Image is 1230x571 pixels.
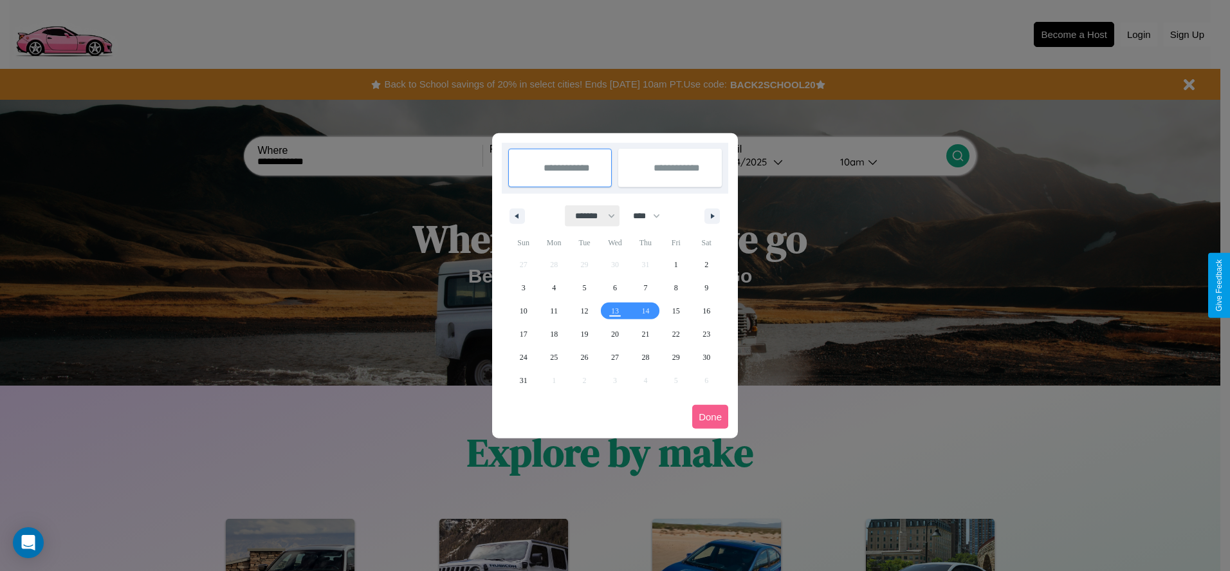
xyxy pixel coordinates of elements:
button: 15 [661,299,691,323]
span: 30 [702,346,710,369]
button: 22 [661,323,691,346]
span: Wed [600,232,630,253]
span: Thu [630,232,661,253]
span: 19 [581,323,589,346]
button: 9 [692,276,722,299]
span: 20 [611,323,619,346]
span: 10 [520,299,528,323]
span: 23 [702,323,710,346]
span: 26 [581,346,589,369]
button: 18 [538,323,569,346]
button: 5 [569,276,600,299]
button: 10 [508,299,538,323]
span: 2 [704,253,708,276]
span: 27 [611,346,619,369]
span: 18 [550,323,558,346]
span: Sat [692,232,722,253]
span: 14 [641,299,649,323]
span: 12 [581,299,589,323]
button: 24 [508,346,538,369]
button: 7 [630,276,661,299]
span: Sun [508,232,538,253]
button: 3 [508,276,538,299]
span: 8 [674,276,678,299]
button: 12 [569,299,600,323]
div: Open Intercom Messenger [13,527,44,558]
button: 1 [661,253,691,276]
span: 22 [672,323,680,346]
span: 7 [643,276,647,299]
span: 1 [674,253,678,276]
button: 26 [569,346,600,369]
button: 27 [600,346,630,369]
span: 28 [641,346,649,369]
span: 4 [552,276,556,299]
button: 8 [661,276,691,299]
span: Tue [569,232,600,253]
span: 25 [550,346,558,369]
button: 23 [692,323,722,346]
span: Fri [661,232,691,253]
button: 28 [630,346,661,369]
button: 25 [538,346,569,369]
button: 16 [692,299,722,323]
button: 6 [600,276,630,299]
div: Give Feedback [1215,259,1224,312]
button: 19 [569,323,600,346]
button: 31 [508,369,538,392]
button: 17 [508,323,538,346]
span: 3 [522,276,526,299]
span: 24 [520,346,528,369]
button: 2 [692,253,722,276]
button: 13 [600,299,630,323]
span: 21 [641,323,649,346]
button: 30 [692,346,722,369]
span: 9 [704,276,708,299]
button: 21 [630,323,661,346]
button: 20 [600,323,630,346]
button: 14 [630,299,661,323]
button: 29 [661,346,691,369]
span: 5 [583,276,587,299]
span: 16 [702,299,710,323]
button: 4 [538,276,569,299]
span: 15 [672,299,680,323]
span: 13 [611,299,619,323]
span: 17 [520,323,528,346]
span: 31 [520,369,528,392]
button: 11 [538,299,569,323]
span: 29 [672,346,680,369]
span: Mon [538,232,569,253]
span: 11 [550,299,558,323]
span: 6 [613,276,617,299]
button: Done [692,405,728,429]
